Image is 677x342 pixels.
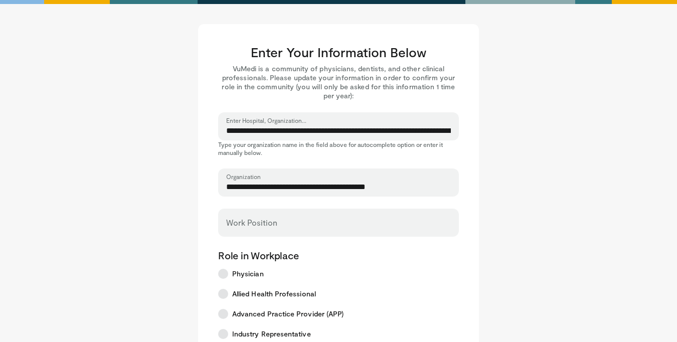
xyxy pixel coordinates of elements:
label: Enter Hospital, Organization... [226,116,306,124]
span: Industry Representative [232,329,311,339]
h3: Enter Your Information Below [218,44,459,60]
label: Organization [226,173,261,181]
span: Physician [232,269,264,279]
p: Role in Workplace [218,249,459,262]
span: Allied Health Professional [232,289,316,299]
p: VuMedi is a community of physicians, dentists, and other clinical professionals. Please update yo... [218,64,459,100]
p: Type your organization name in the field above for autocomplete option or enter it manually below. [218,140,459,156]
label: Work Position [226,213,277,233]
span: Advanced Practice Provider (APP) [232,309,344,319]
